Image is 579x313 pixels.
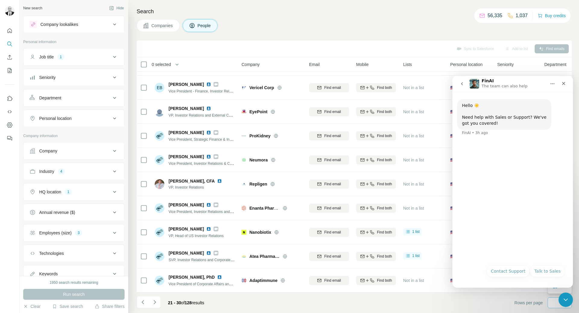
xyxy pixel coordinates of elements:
[137,296,149,308] button: Navigate to previous page
[57,54,64,60] div: 1
[169,209,275,214] span: Vice President, Investor Relations and Corporate Communications
[169,137,255,142] span: Vice President, Strategic Finance & Investor Relations
[242,182,246,186] img: Logo of Repligen
[24,267,124,281] button: Keywords
[538,11,566,20] button: Buy credits
[181,300,185,305] span: of
[206,82,211,87] img: LinkedIn logo
[39,95,61,101] div: Department
[403,85,424,90] span: Not in a list
[39,115,71,121] div: Personal location
[356,107,396,116] button: Find both
[324,85,341,90] span: Find email
[169,161,271,166] span: Vice President, Investor Relations & Corporate Communications
[169,274,215,280] span: [PERSON_NAME], PhD
[249,133,271,139] span: ProKidney
[242,254,246,259] img: Logo of Atea Pharmaceuticals
[249,277,277,283] span: Adaptimmune
[24,185,124,199] button: HQ location1
[412,253,420,258] span: 1 list
[324,157,341,163] span: Find email
[5,52,14,63] button: Enrich CSV
[24,50,124,64] button: Job title1
[309,276,349,285] button: Find email
[5,93,14,104] button: Use Surfe on LinkedIn
[5,120,14,130] button: Dashboard
[24,246,124,261] button: Technologies
[169,257,258,262] span: SVP, Investor Relations and Corporate Communications
[155,155,164,165] img: Avatar
[309,83,349,92] button: Find email
[309,228,349,237] button: Find email
[356,61,369,67] span: Mobile
[155,227,164,237] img: Avatar
[242,230,246,235] img: Logo of Nanobiotix
[249,109,267,115] span: EyePoint
[356,252,396,261] button: Find both
[50,280,98,285] div: 1950 search results remaining
[155,107,164,117] img: Avatar
[24,70,124,85] button: Seniority
[169,81,204,87] span: [PERSON_NAME]
[377,254,392,259] span: Find both
[217,275,222,280] img: LinkedIn logo
[206,227,211,231] img: LinkedIn logo
[514,300,543,306] span: Rows per page
[309,204,349,213] button: Find email
[23,5,42,11] div: New search
[403,61,412,67] span: Lists
[23,303,40,309] button: Clear
[24,205,124,220] button: Annual revenue ($)
[155,276,164,285] img: Avatar
[23,39,125,45] p: Personal information
[324,230,341,235] span: Find email
[185,300,191,305] span: 128
[356,204,396,213] button: Find both
[309,155,349,164] button: Find email
[309,252,349,261] button: Find email
[206,202,211,207] img: LinkedIn logo
[151,23,173,29] span: Companies
[169,250,204,256] span: [PERSON_NAME]
[40,21,78,27] div: Company lookalikes
[242,133,246,138] img: Logo of ProKidney
[39,230,71,236] div: Employees (size)
[5,133,14,144] button: Feedback
[450,277,455,283] span: 🇺🇸
[24,164,124,179] button: Industry4
[403,133,424,138] span: Not in a list
[155,203,164,213] img: Avatar
[155,131,164,141] img: Avatar
[309,107,349,116] button: Find email
[324,109,341,114] span: Find email
[309,131,349,140] button: Find email
[24,226,124,240] button: Employees (size)3
[58,169,65,174] div: 4
[5,39,14,49] button: Search
[558,293,573,307] iframe: Intercom live chat
[324,181,341,187] span: Find email
[450,61,482,67] span: Personal location
[39,74,55,80] div: Seniority
[377,278,392,283] span: Find both
[403,109,424,114] span: Not in a list
[377,157,392,163] span: Find both
[356,155,396,164] button: Find both
[198,23,211,29] span: People
[242,109,246,114] img: Logo of EyePoint
[24,17,124,32] button: Company lookalikes
[39,271,58,277] div: Keywords
[217,179,222,183] img: LinkedIn logo
[249,85,274,91] span: Vericel Corp
[24,144,124,158] button: Company
[149,296,161,308] button: Navigate to next page
[412,229,420,234] span: 1 list
[105,4,128,13] button: Hide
